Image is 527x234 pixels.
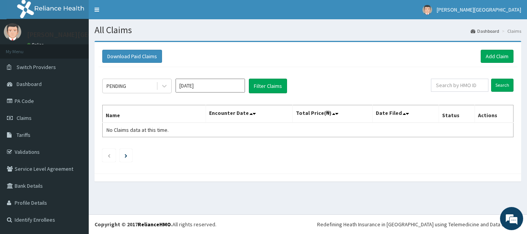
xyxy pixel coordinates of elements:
[103,105,206,123] th: Name
[106,126,169,133] span: No Claims data at this time.
[125,152,127,159] a: Next page
[17,81,42,88] span: Dashboard
[102,50,162,63] button: Download Paid Claims
[17,114,32,121] span: Claims
[17,131,30,138] span: Tariffs
[481,50,513,63] a: Add Claim
[437,6,521,13] span: [PERSON_NAME][GEOGRAPHIC_DATA]
[249,79,287,93] button: Filter Claims
[27,31,141,38] p: [PERSON_NAME][GEOGRAPHIC_DATA]
[138,221,171,228] a: RelianceHMO
[292,105,373,123] th: Total Price(₦)
[176,79,245,93] input: Select Month and Year
[107,152,111,159] a: Previous page
[27,42,46,47] a: Online
[475,105,513,123] th: Actions
[431,79,488,92] input: Search by HMO ID
[4,23,21,40] img: User Image
[491,79,513,92] input: Search
[422,5,432,15] img: User Image
[439,105,475,123] th: Status
[95,25,521,35] h1: All Claims
[17,64,56,71] span: Switch Providers
[206,105,292,123] th: Encounter Date
[471,28,499,34] a: Dashboard
[500,28,521,34] li: Claims
[95,221,172,228] strong: Copyright © 2017 .
[89,214,527,234] footer: All rights reserved.
[106,82,126,90] div: PENDING
[317,221,521,228] div: Redefining Heath Insurance in [GEOGRAPHIC_DATA] using Telemedicine and Data Science!
[373,105,439,123] th: Date Filed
